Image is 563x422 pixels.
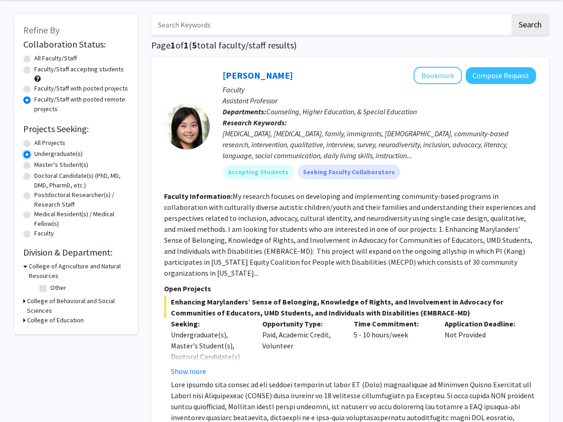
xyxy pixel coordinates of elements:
label: Faculty/Staff with posted projects [34,84,128,93]
h2: Projects Seeking: [23,123,128,134]
span: 1 [184,39,189,51]
b: Departments: [223,107,266,116]
button: Search [511,14,549,35]
div: Not Provided [438,318,529,377]
button: Show more [171,366,206,377]
b: Faculty Information: [164,192,233,201]
p: Assistant Professor [223,95,536,106]
label: All Projects [34,138,65,148]
p: Time Commitment: [354,318,431,329]
iframe: Chat [7,381,39,415]
label: Other [50,283,66,293]
mat-chip: Accepting Students [223,165,294,179]
p: Application Deadline: [445,318,522,329]
a: [PERSON_NAME] [223,69,293,81]
h2: Collaboration Status: [23,39,128,50]
p: Seeking: [171,318,249,329]
span: Counseling, Higher Education, & Special Education [266,107,417,116]
mat-chip: Seeking Faculty Collaborators [297,165,400,179]
label: Postdoctoral Researcher(s) / Research Staff [34,190,128,209]
input: Search Keywords [151,14,510,35]
div: Paid, Academic Credit, Volunteer [255,318,347,377]
button: Add Veronica Kang to Bookmarks [414,67,462,84]
label: Undergraduate(s) [34,149,83,159]
label: Master's Student(s) [34,160,88,170]
label: All Faculty/Staff [34,53,77,63]
p: Opportunity Type: [262,318,340,329]
h1: Page of ( total faculty/staff results) [151,40,549,51]
span: Refine By [23,24,59,36]
b: Research Keywords: [223,118,287,127]
label: Medical Resident(s) / Medical Fellow(s) [34,209,128,229]
div: Undergraduate(s), Master's Student(s), Doctoral Candidate(s) (PhD, MD, DMD, PharmD, etc.) [171,329,249,384]
p: Open Projects [164,283,536,294]
p: Faculty [223,84,536,95]
h2: Division & Department: [23,247,128,258]
label: Doctoral Candidate(s) (PhD, MD, DMD, PharmD, etc.) [34,171,128,190]
h3: College of Behavioral and Social Sciences [27,296,128,315]
label: Faculty/Staff with posted remote projects [34,95,128,114]
span: Enhancing Marylanders’ Sense of Belonging, Knowledge of Rights, and Involvement in Advocacy for C... [164,296,536,318]
h3: College of Agriculture and Natural Resources [29,262,128,281]
label: Faculty [34,229,54,238]
h3: College of Education [27,315,84,325]
fg-read-more: My research focuses on developing and implementing community-based programs in collaboration with... [164,192,536,278]
span: 5 [192,39,197,51]
div: [MEDICAL_DATA], [MEDICAL_DATA], family, immigrants, [DEMOGRAPHIC_DATA], community-based research,... [223,128,536,161]
span: 1 [170,39,175,51]
div: 5 - 10 hours/week [347,318,438,377]
button: Compose Request to Veronica Kang [466,67,536,84]
label: Faculty/Staff accepting students [34,64,124,74]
